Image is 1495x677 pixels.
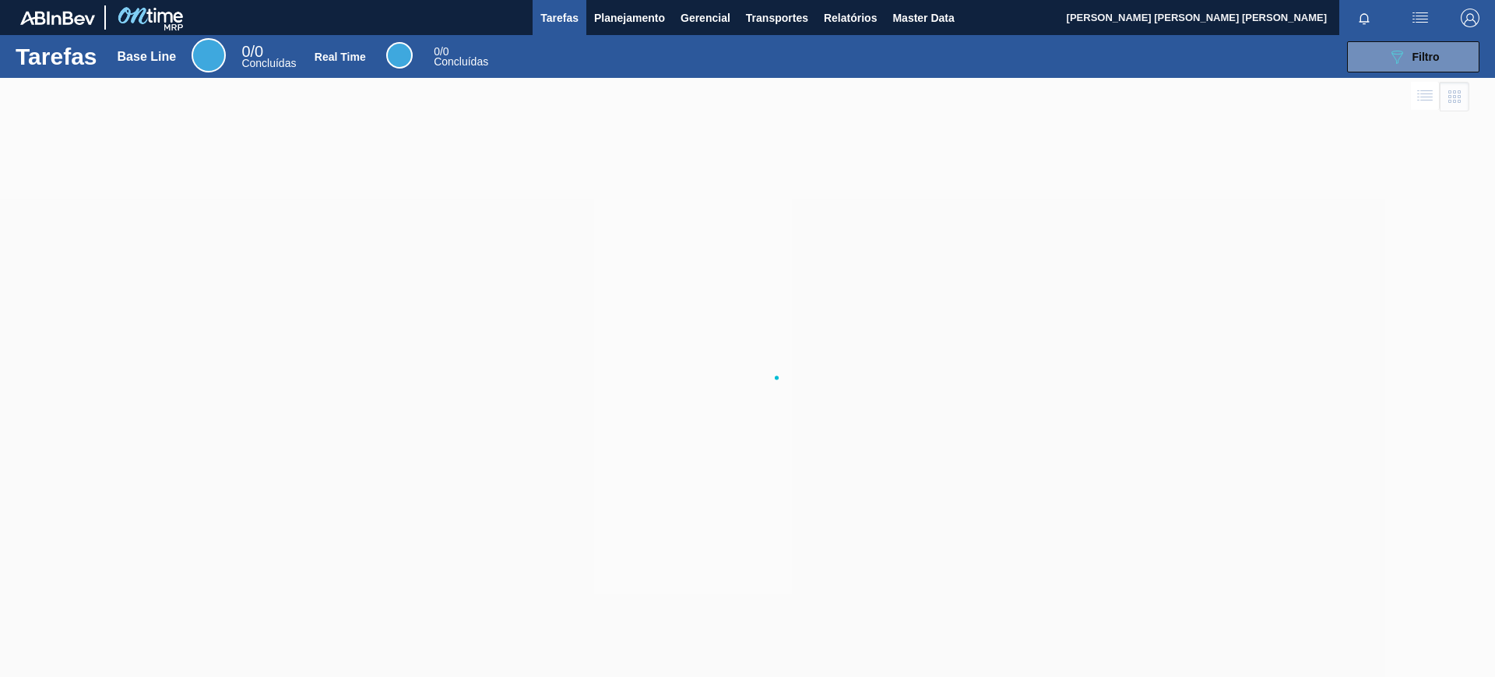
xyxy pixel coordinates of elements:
[540,9,579,27] span: Tarefas
[1339,7,1389,29] button: Notificações
[434,45,448,58] span: / 0
[192,38,226,72] div: Base Line
[1461,9,1479,27] img: Logout
[241,45,296,69] div: Base Line
[892,9,954,27] span: Master Data
[241,57,296,69] span: Concluídas
[434,47,488,67] div: Real Time
[20,11,95,25] img: TNhmsLtSVTkK8tSr43FrP2fwEKptu5GPRR3wAAAABJRU5ErkJggg==
[681,9,730,27] span: Gerencial
[241,43,263,60] span: / 0
[1412,51,1440,63] span: Filtro
[824,9,877,27] span: Relatórios
[594,9,665,27] span: Planejamento
[118,50,177,64] div: Base Line
[1347,41,1479,72] button: Filtro
[386,42,413,69] div: Real Time
[434,55,488,68] span: Concluídas
[315,51,366,63] div: Real Time
[746,9,808,27] span: Transportes
[241,43,250,60] span: 0
[16,48,97,65] h1: Tarefas
[1411,9,1430,27] img: userActions
[434,45,440,58] span: 0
